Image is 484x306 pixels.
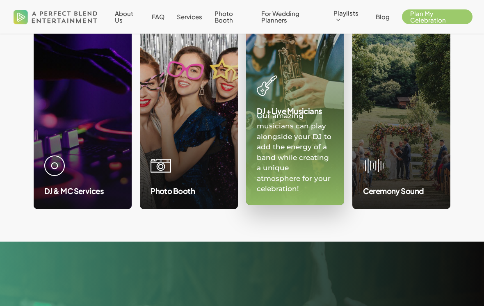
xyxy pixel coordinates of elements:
span: Playlists [333,9,358,17]
a: Blog [376,14,390,20]
span: For Wedding Planners [261,9,299,24]
a: Plan My Celebration [402,10,473,23]
a: About Us [115,10,139,23]
span: FAQ [152,13,164,21]
span: Blog [376,13,390,21]
img: A Perfect Blend Entertainment [11,3,100,30]
span: About Us [115,9,133,24]
span: Services [177,13,202,21]
span: Plan My Celebration [410,9,446,24]
a: Playlists [333,10,363,24]
a: Photo Booth [215,10,249,23]
a: For Wedding Planners [261,10,321,23]
a: Services [177,14,202,20]
span: Photo Booth [215,9,233,24]
a: FAQ [152,14,164,20]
